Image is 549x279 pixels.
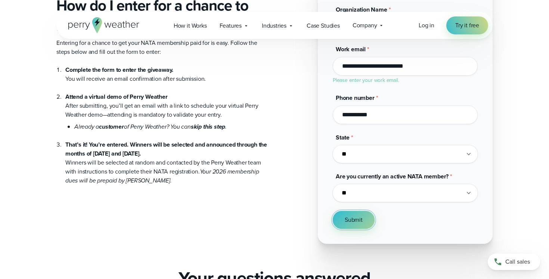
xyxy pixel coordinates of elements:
span: Industries [262,21,286,30]
strong: customer [99,122,124,131]
span: Company [353,21,377,30]
em: Your 2026 membership dues will be prepaid by [PERSON_NAME]. [65,167,259,185]
span: Try it free [455,21,479,30]
a: Try it free [446,16,488,34]
a: How it Works [167,18,213,33]
strong: Complete the form to enter the giveaway. [65,65,173,74]
button: Submit [333,211,375,229]
label: Please enter your work email. [333,76,399,84]
span: Organization Name [336,5,387,14]
strong: skip this step [191,122,225,131]
em: Already a of Perry Weather? You can . [74,122,227,131]
span: Phone number [336,93,375,102]
span: Are you currently an active NATA member? [336,172,449,181]
a: Case Studies [300,18,346,33]
span: Work email [336,45,366,53]
li: You will receive an email confirmation after submission. [65,65,269,83]
a: Log in [419,21,434,30]
span: Features [220,21,242,30]
strong: That’s it! You’re entered. Winners will be selected and announced through the months of [DATE] an... [65,140,267,158]
span: Submit [345,215,363,224]
li: Winners will be selected at random and contacted by the Perry Weather team with instructions to c... [65,131,269,185]
span: State [336,133,350,142]
li: After submitting, you’ll get an email with a link to schedule your virtual Perry Weather demo—att... [65,83,269,131]
a: Call sales [488,254,540,270]
p: Entering for a chance to get your NATA membership paid for is easy. Follow the steps below and fi... [56,39,269,56]
span: Call sales [505,257,530,266]
strong: Attend a virtual demo of Perry Weather [65,92,168,101]
span: How it Works [174,21,207,30]
span: Case Studies [307,21,340,30]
